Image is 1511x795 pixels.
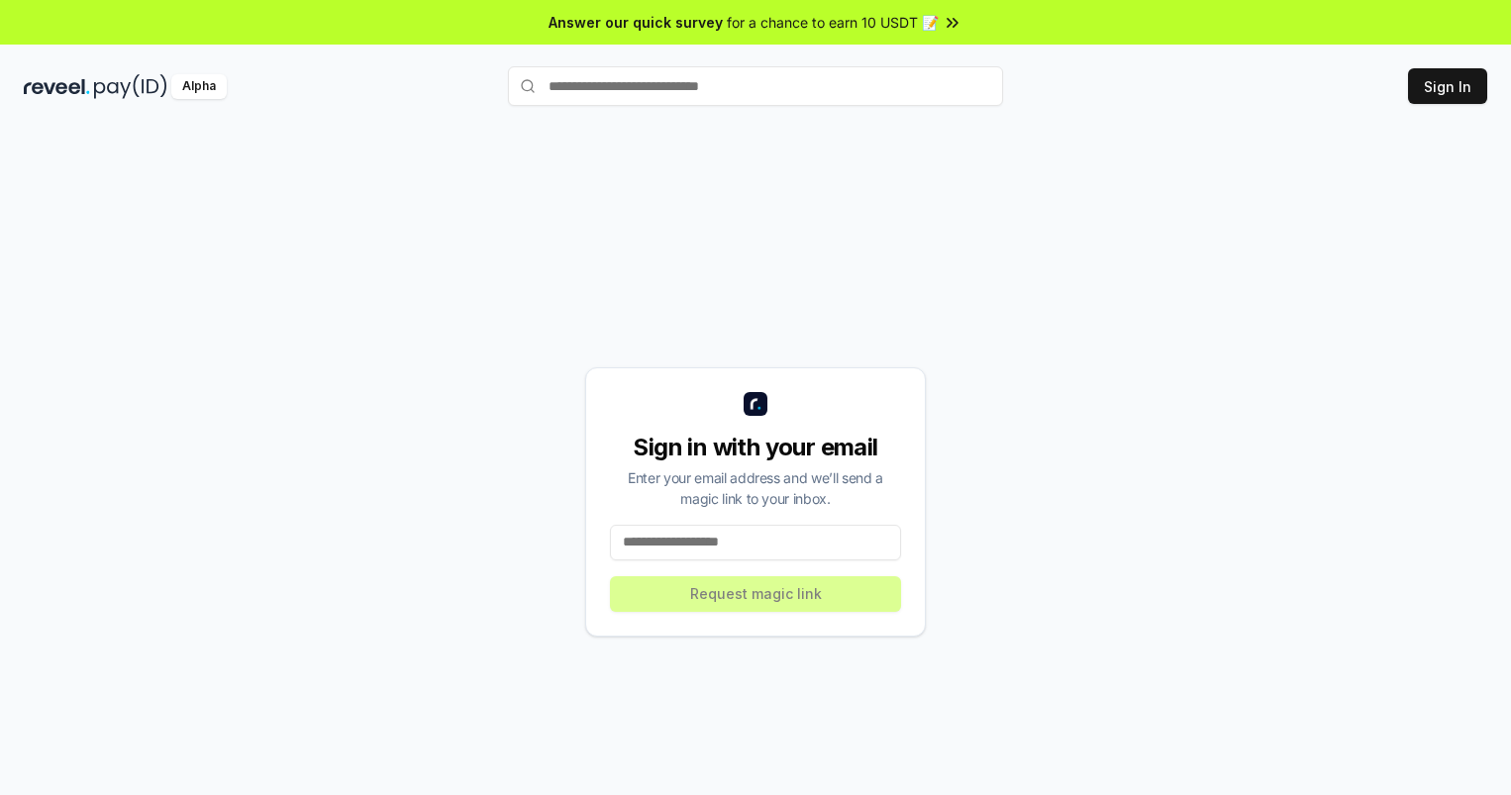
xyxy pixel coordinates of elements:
span: for a chance to earn 10 USDT 📝 [727,12,939,33]
div: Alpha [171,74,227,99]
button: Sign In [1408,68,1487,104]
span: Answer our quick survey [549,12,723,33]
img: reveel_dark [24,74,90,99]
div: Sign in with your email [610,432,901,463]
img: logo_small [744,392,767,416]
div: Enter your email address and we’ll send a magic link to your inbox. [610,467,901,509]
img: pay_id [94,74,167,99]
